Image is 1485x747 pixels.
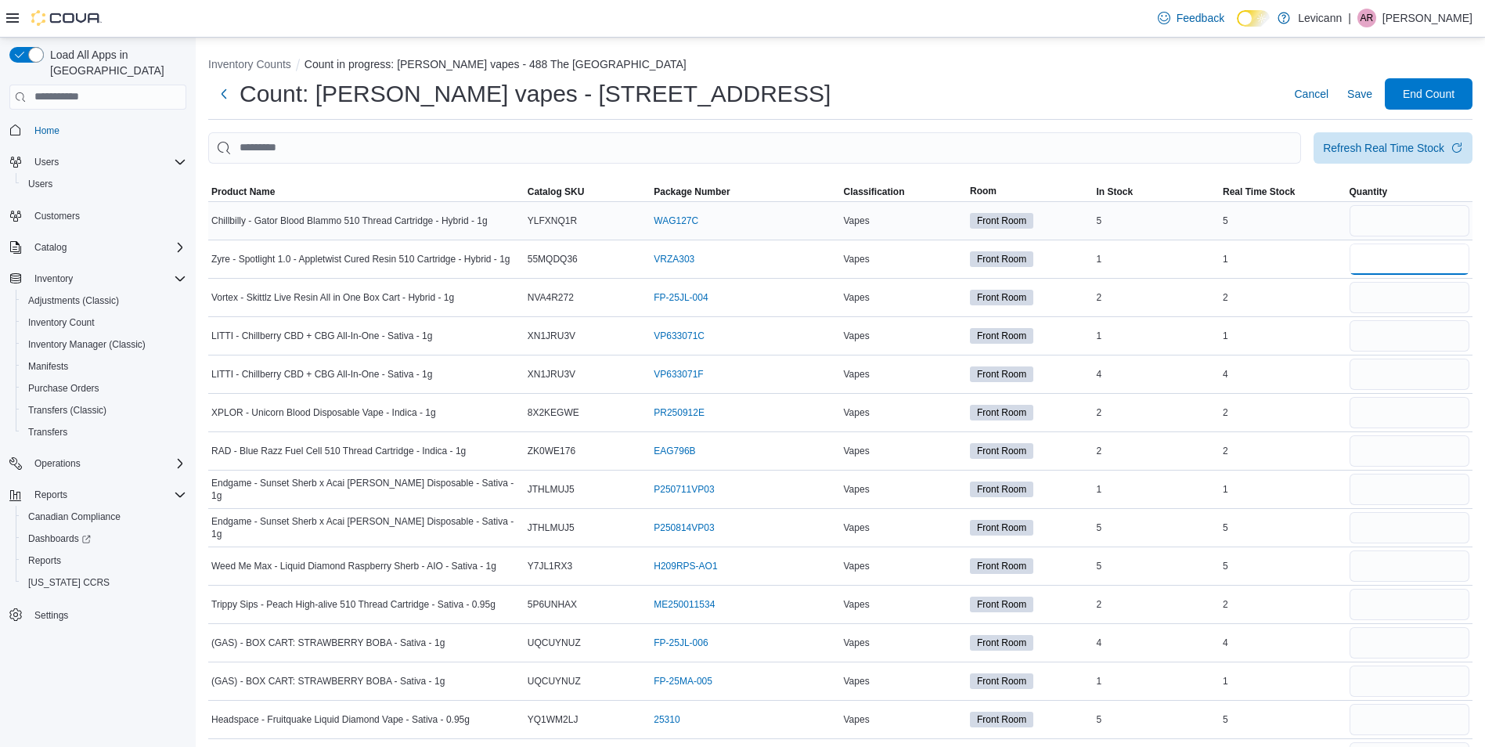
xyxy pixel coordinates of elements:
a: FP-25JL-004 [654,291,708,304]
span: Front Room [970,558,1033,574]
span: Classification [844,186,905,198]
h1: Count: [PERSON_NAME] vapes - [STREET_ADDRESS] [240,78,831,110]
a: Transfers (Classic) [22,401,113,420]
div: 2 [1094,403,1220,422]
span: Inventory Manager (Classic) [22,335,186,354]
div: 2 [1094,288,1220,307]
span: Inventory Count [22,313,186,332]
span: Front Room [977,674,1026,688]
span: Front Room [970,635,1033,651]
button: End Count [1385,78,1472,110]
span: Manifests [28,360,68,373]
a: Inventory Count [22,313,101,332]
span: Customers [28,206,186,226]
span: Quantity [1350,186,1388,198]
span: Front Room [977,597,1026,612]
button: Inventory Counts [208,58,291,70]
p: | [1348,9,1351,27]
div: Refresh Real Time Stock [1323,140,1444,156]
span: Settings [28,604,186,624]
span: Load All Apps in [GEOGRAPHIC_DATA] [44,47,186,78]
p: [PERSON_NAME] [1382,9,1472,27]
div: 2 [1094,595,1220,614]
button: Users [16,173,193,195]
span: AR [1361,9,1374,27]
a: VRZA303 [654,253,694,265]
span: Transfers [22,423,186,442]
div: 2 [1220,403,1346,422]
button: Reports [28,485,74,504]
a: P250814VP03 [654,521,714,534]
span: Front Room [977,214,1026,228]
button: [US_STATE] CCRS [16,572,193,594]
div: 1 [1220,480,1346,499]
div: 1 [1220,327,1346,345]
span: Vapes [844,330,870,342]
button: Reports [16,550,193,572]
button: Catalog [3,236,193,258]
a: Dashboards [22,529,97,548]
button: Users [3,151,193,173]
button: Quantity [1346,182,1473,201]
a: P250711VP03 [654,483,714,496]
span: Operations [34,457,81,470]
button: Users [28,153,65,171]
span: Front Room [970,328,1033,344]
span: Front Room [970,673,1033,689]
span: Front Room [977,290,1026,305]
nav: An example of EuiBreadcrumbs [208,56,1472,75]
span: Manifests [22,357,186,376]
input: Dark Mode [1237,10,1270,27]
span: Inventory Count [28,316,95,329]
div: 4 [1094,365,1220,384]
span: Transfers (Classic) [22,401,186,420]
span: LITTI - Chillberry CBD + CBG All-In-One - Sativa - 1g [211,330,432,342]
span: Vapes [844,483,870,496]
a: Customers [28,207,86,226]
a: VP633071F [654,368,703,381]
span: Endgame - Sunset Sherb x Acai [PERSON_NAME] Disposable - Sativa - 1g [211,477,521,502]
span: Front Room [977,559,1026,573]
span: Canadian Compliance [28,511,121,523]
button: Catalog SKU [524,182,651,201]
span: Front Room [970,405,1033,420]
span: Vapes [844,253,870,265]
button: Package Number [651,182,840,201]
a: Manifests [22,357,74,376]
button: Catalog [28,238,73,257]
span: Users [34,156,59,168]
span: Endgame - Sunset Sherb x Acai [PERSON_NAME] Disposable - Sativa - 1g [211,515,521,540]
span: Front Room [970,712,1033,727]
button: Home [3,119,193,142]
div: 1 [1220,250,1346,269]
div: 5 [1220,211,1346,230]
span: Inventory Manager (Classic) [28,338,146,351]
span: Front Room [970,290,1033,305]
span: 8X2KEGWE [528,406,579,419]
img: Cova [31,10,102,26]
div: 5 [1094,710,1220,729]
span: JTHLMUJ5 [528,483,575,496]
button: Reports [3,484,193,506]
span: LITTI - Chillberry CBD + CBG All-In-One - Sativa - 1g [211,368,432,381]
span: Home [34,125,59,137]
span: Front Room [977,444,1026,458]
span: Customers [34,210,80,222]
span: JTHLMUJ5 [528,521,575,534]
p: Levicann [1298,9,1342,27]
span: Users [28,153,186,171]
span: Front Room [970,366,1033,382]
button: Classification [841,182,968,201]
button: Inventory Count [16,312,193,334]
a: Dashboards [16,528,193,550]
span: (GAS) - BOX CART: STRAWBERRY BOBA - Sativa - 1g [211,675,445,687]
div: 4 [1220,633,1346,652]
button: Inventory [28,269,79,288]
a: Reports [22,551,67,570]
span: UQCUYNUZ [528,637,581,649]
span: Front Room [977,636,1026,650]
button: Next [208,78,240,110]
span: Front Room [970,443,1033,459]
span: Front Room [970,520,1033,536]
a: H209RPS-AO1 [654,560,717,572]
